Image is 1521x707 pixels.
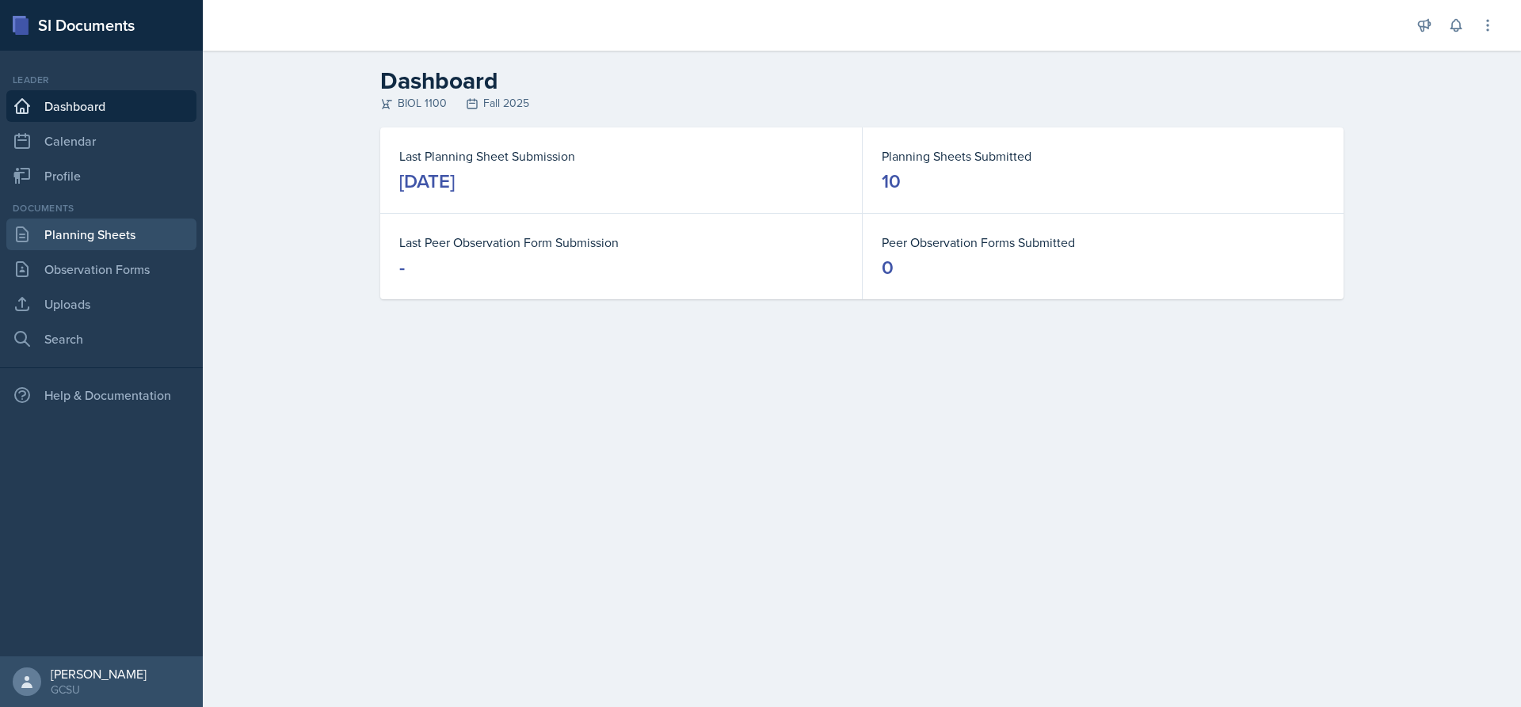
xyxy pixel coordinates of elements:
dt: Last Planning Sheet Submission [399,146,843,165]
div: Documents [6,201,196,215]
a: Dashboard [6,90,196,122]
a: Planning Sheets [6,219,196,250]
dt: Peer Observation Forms Submitted [882,233,1325,252]
div: Leader [6,73,196,87]
dt: Planning Sheets Submitted [882,146,1325,165]
a: Observation Forms [6,253,196,285]
a: Search [6,323,196,355]
a: Calendar [6,125,196,157]
dt: Last Peer Observation Form Submission [399,233,843,252]
div: BIOL 1100 Fall 2025 [380,95,1344,112]
div: - [399,255,405,280]
a: Uploads [6,288,196,320]
div: 0 [882,255,894,280]
div: Help & Documentation [6,379,196,411]
div: GCSU [51,682,147,697]
div: 10 [882,169,901,194]
h2: Dashboard [380,67,1344,95]
a: Profile [6,160,196,192]
div: [PERSON_NAME] [51,666,147,682]
div: [DATE] [399,169,455,194]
